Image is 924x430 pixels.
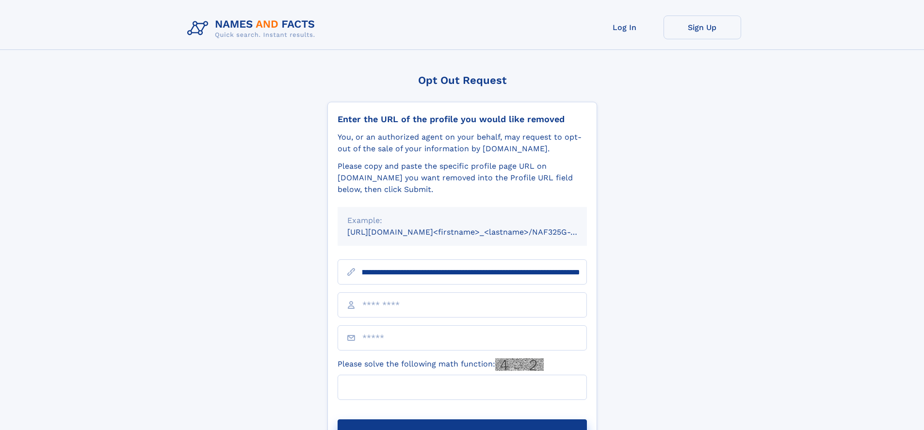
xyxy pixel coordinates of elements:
[347,215,577,226] div: Example:
[664,16,741,39] a: Sign Up
[347,227,605,237] small: [URL][DOMAIN_NAME]<firstname>_<lastname>/NAF325G-xxxxxxxx
[338,114,587,125] div: Enter the URL of the profile you would like removed
[327,74,597,86] div: Opt Out Request
[338,131,587,155] div: You, or an authorized agent on your behalf, may request to opt-out of the sale of your informatio...
[338,160,587,195] div: Please copy and paste the specific profile page URL on [DOMAIN_NAME] you want removed into the Pr...
[183,16,323,42] img: Logo Names and Facts
[338,358,544,371] label: Please solve the following math function:
[586,16,664,39] a: Log In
